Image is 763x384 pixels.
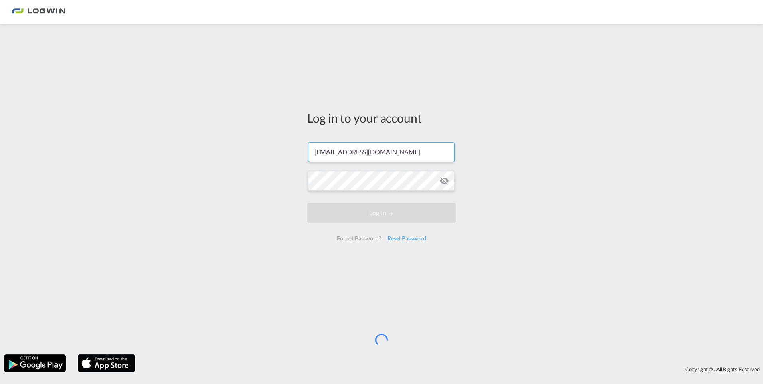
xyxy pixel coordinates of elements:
[307,203,456,223] button: LOGIN
[439,176,449,186] md-icon: icon-eye-off
[334,231,384,245] div: Forgot Password?
[308,142,455,162] input: Enter email/phone number
[307,109,456,126] div: Log in to your account
[3,354,67,373] img: google.png
[384,231,429,245] div: Reset Password
[77,354,136,373] img: apple.png
[12,3,66,21] img: bc73a0e0d8c111efacd525e4c8ad7d32.png
[139,362,763,376] div: Copyright © . All Rights Reserved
